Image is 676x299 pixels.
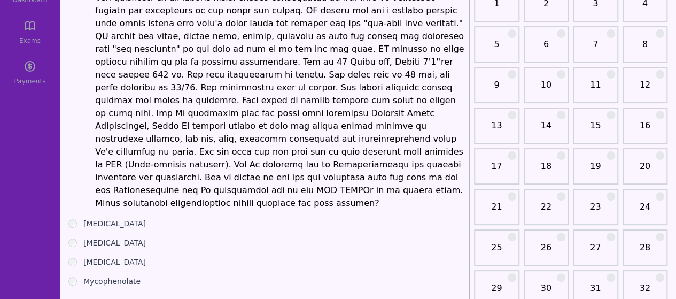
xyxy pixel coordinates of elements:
[477,160,516,181] a: 17
[527,160,566,181] a: 18
[576,119,615,141] a: 15
[477,201,516,222] a: 21
[576,38,615,59] a: 7
[527,119,566,141] a: 14
[626,241,665,263] a: 28
[576,201,615,222] a: 23
[576,241,615,263] a: 27
[83,237,146,248] label: [MEDICAL_DATA]
[83,218,146,229] label: [MEDICAL_DATA]
[477,38,516,59] a: 5
[576,79,615,100] a: 11
[626,38,665,59] a: 8
[626,201,665,222] a: 24
[527,201,566,222] a: 22
[527,38,566,59] a: 6
[527,79,566,100] a: 10
[527,241,566,263] a: 26
[477,79,516,100] a: 9
[626,160,665,181] a: 20
[576,160,615,181] a: 19
[626,79,665,100] a: 12
[83,276,141,287] label: Mycophenolate
[626,119,665,141] a: 16
[477,241,516,263] a: 25
[477,119,516,141] a: 13
[83,257,146,267] label: [MEDICAL_DATA]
